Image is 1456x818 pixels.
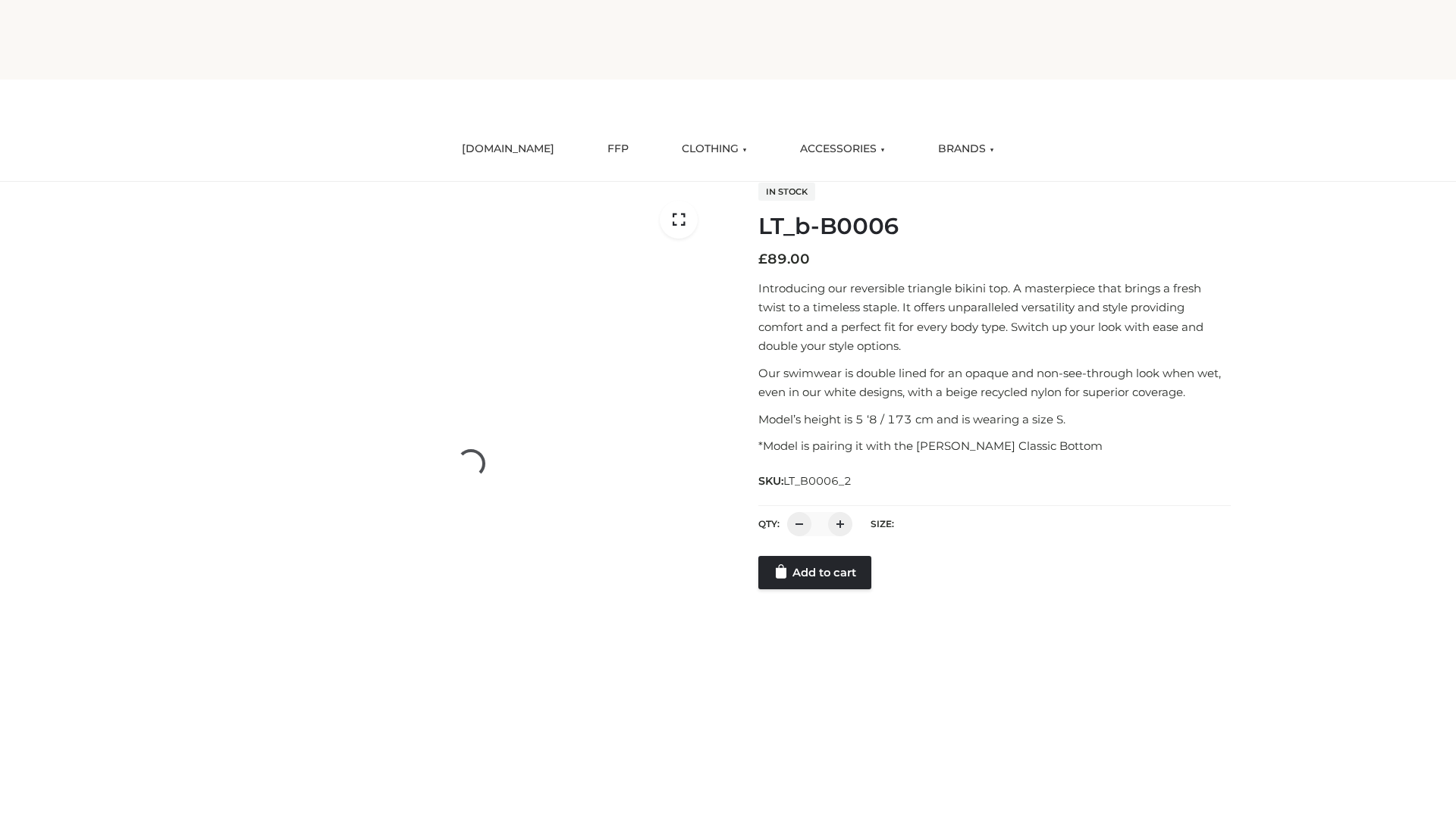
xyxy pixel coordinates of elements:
bdi: 89.00 [758,251,810,267]
p: Model’s height is 5 ‘8 / 173 cm and is wearing a size S. [758,410,1231,429]
span: In stock [758,183,815,201]
span: SKU: [758,472,853,490]
a: [DOMAIN_NAME] [450,133,566,166]
label: Size: [871,518,894,529]
p: Introducing our reversible triangle bikini top. A masterpiece that brings a fresh twist to a time... [758,279,1231,356]
h1: LT_b-B0006 [758,213,1231,240]
a: Add to cart [758,556,871,589]
span: LT_B0006_2 [783,474,852,488]
p: *Model is pairing it with the [PERSON_NAME] Classic Bottom [758,436,1231,456]
a: ACCESSORIES [789,133,896,166]
a: BRANDS [927,133,1006,166]
p: Our swimwear is double lined for an opaque and non-see-through look when wet, even in our white d... [758,364,1231,402]
label: QTY: [758,518,780,529]
a: CLOTHING [670,133,758,166]
span: £ [758,251,767,267]
a: FFP [596,133,640,166]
